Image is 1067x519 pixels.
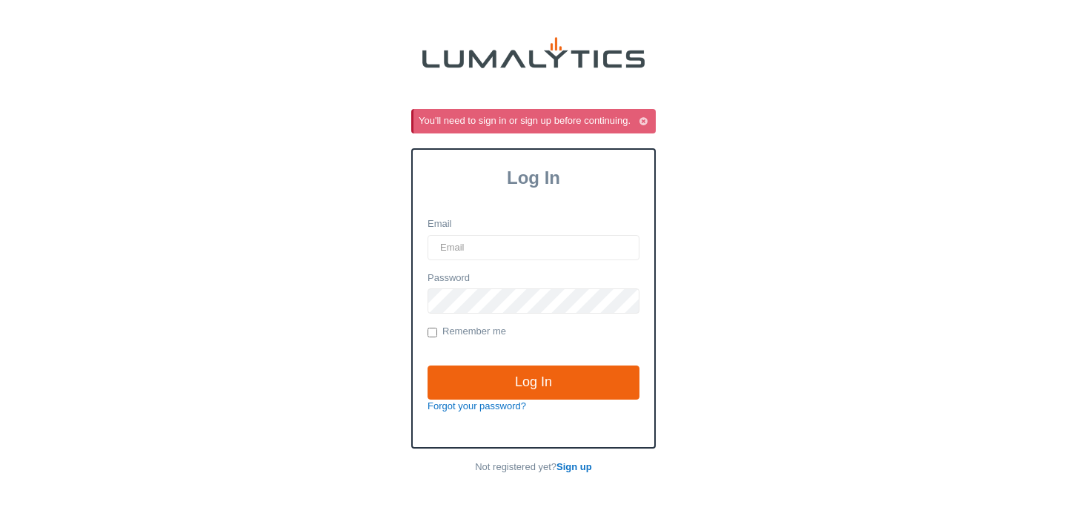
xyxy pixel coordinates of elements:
input: Email [428,235,639,260]
a: Forgot your password? [428,400,526,411]
label: Remember me [428,325,506,340]
label: Email [428,217,452,231]
div: You'll need to sign in or sign up before continuing. [419,114,653,128]
label: Password [428,271,470,285]
input: Remember me [428,328,437,337]
p: Not registered yet? [411,460,656,475]
h3: Log In [413,168,654,188]
input: Log In [428,366,639,400]
img: lumalytics-black-e9b537c871f77d9ce8d3a6940f85695cd68c596e3f819dc492052d1098752254.png [422,37,645,68]
a: Sign up [556,461,592,472]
